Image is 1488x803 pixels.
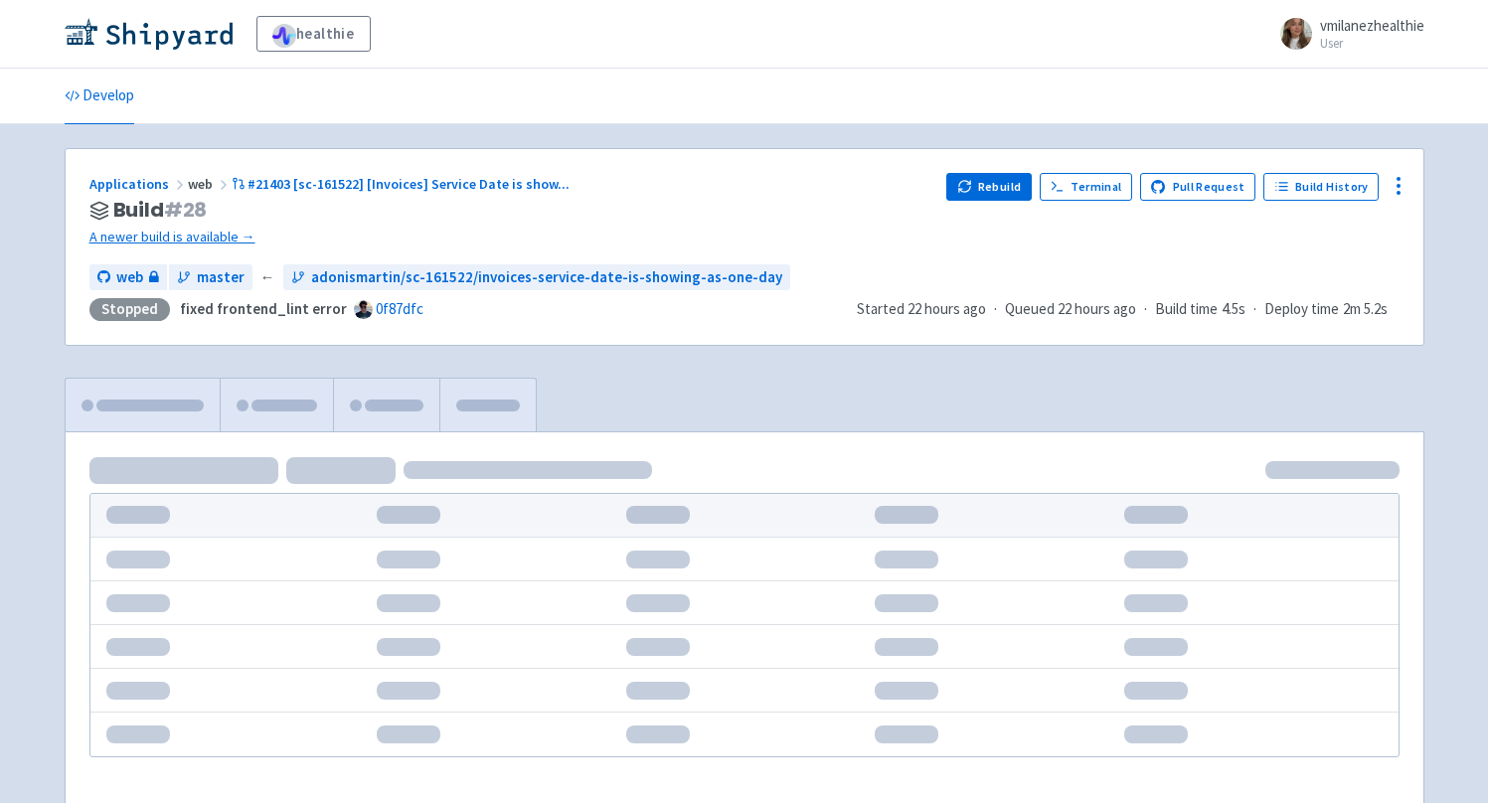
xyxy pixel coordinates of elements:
[1058,299,1136,318] time: 22 hours ago
[116,266,143,289] span: web
[197,266,245,289] span: master
[89,175,188,193] a: Applications
[89,298,170,321] div: Stopped
[65,18,233,50] img: Shipyard logo
[169,264,252,291] a: master
[1040,173,1132,201] a: Terminal
[283,264,790,291] a: adonismartin/sc-161522/invoices-service-date-is-showing-as-one-day
[946,173,1032,201] button: Rebuild
[180,299,347,318] strong: fixed frontend_lint error
[89,226,931,248] a: A newer build is available →
[113,199,208,222] span: Build
[1320,16,1424,35] span: vmilanezhealthie
[908,299,986,318] time: 22 hours ago
[1320,37,1424,50] small: User
[311,266,782,289] span: adonismartin/sc-161522/invoices-service-date-is-showing-as-one-day
[857,298,1400,321] div: · · ·
[248,175,570,193] span: #21403 [sc-161522] [Invoices] Service Date is show ...
[188,175,232,193] span: web
[1005,299,1136,318] span: Queued
[256,16,371,52] a: healthie
[89,264,167,291] a: web
[1268,18,1424,50] a: vmilanezhealthie User
[65,69,134,124] a: Develop
[260,266,275,289] span: ←
[376,299,423,318] a: 0f87dfc
[1140,173,1256,201] a: Pull Request
[164,196,208,224] span: # 28
[1222,298,1245,321] span: 4.5s
[1263,173,1379,201] a: Build History
[1264,298,1339,321] span: Deploy time
[1343,298,1388,321] span: 2m 5.2s
[232,175,574,193] a: #21403 [sc-161522] [Invoices] Service Date is show...
[857,299,986,318] span: Started
[1155,298,1218,321] span: Build time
